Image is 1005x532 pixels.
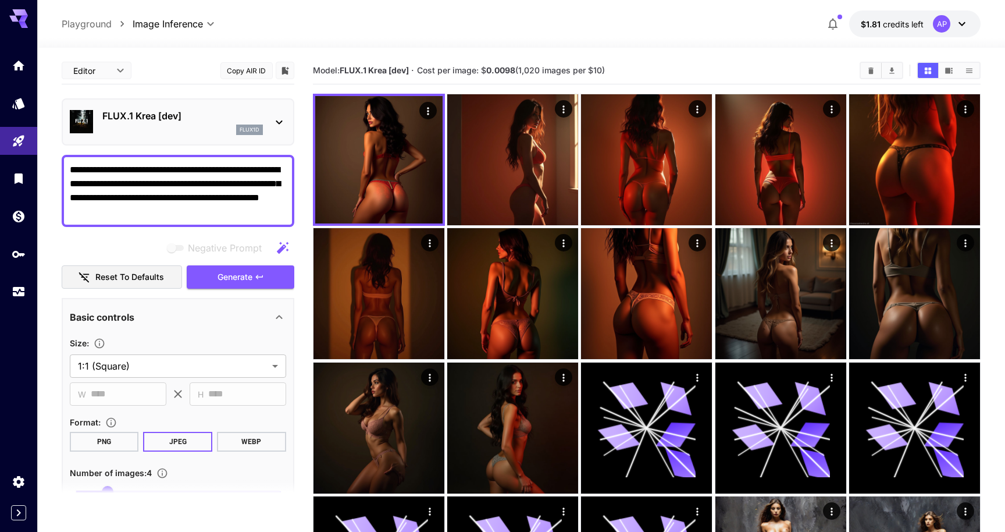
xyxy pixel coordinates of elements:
[315,96,443,224] img: 9k=
[715,94,846,225] img: 9k=
[12,209,26,224] div: Wallet
[849,10,981,37] button: $1.80852AP
[313,65,409,75] span: Model:
[689,100,707,118] div: Actions
[823,502,840,520] div: Actions
[217,432,286,452] button: WEBP
[198,388,204,401] span: H
[860,62,903,79] div: Clear ImagesDownload All
[411,63,414,77] p: ·
[70,417,101,427] span: Format :
[421,234,439,251] div: Actions
[917,62,981,79] div: Show images in grid viewShow images in video viewShow images in list view
[143,432,212,452] button: JPEG
[421,368,439,386] div: Actions
[849,228,980,359] img: 9k=
[89,338,110,349] button: Adjust the dimensions of the generated image by specifying its width and height in pixels, or sel...
[419,102,437,119] div: Actions
[187,265,294,289] button: Generate
[849,94,980,225] img: Z
[12,474,26,489] div: Settings
[240,126,259,134] p: flux1d
[939,63,959,78] button: Show images in video view
[313,363,444,494] img: 9k=
[70,432,139,452] button: PNG
[133,17,203,31] span: Image Inference
[486,65,515,75] b: 0.0098
[62,17,133,31] nav: breadcrumb
[823,100,840,118] div: Actions
[78,388,86,401] span: W
[102,109,263,123] p: FLUX.1 Krea [dev]
[823,234,840,251] div: Actions
[918,63,938,78] button: Show images in grid view
[12,96,26,111] div: Models
[581,94,712,225] img: 9k=
[715,228,846,359] img: 2Q==
[959,63,979,78] button: Show images in list view
[957,368,974,386] div: Actions
[581,228,712,359] img: Z
[78,359,268,373] span: 1:1 (Square)
[152,467,173,479] button: Specify how many images to generate in a single request. Each image generation will be charged se...
[313,228,444,359] img: Z
[12,285,26,299] div: Usage
[447,228,578,359] img: 9k=
[555,502,572,520] div: Actions
[101,417,122,428] button: Choose the file format for the output image.
[165,240,271,255] span: Negative prompts are not compatible with the selected model.
[421,502,439,520] div: Actions
[12,171,26,186] div: Library
[447,94,578,225] img: 9k=
[555,100,572,118] div: Actions
[861,18,924,30] div: $1.80852
[73,65,109,77] span: Editor
[220,62,273,79] button: Copy AIR ID
[933,15,950,33] div: AP
[861,63,881,78] button: Clear Images
[555,368,572,386] div: Actions
[689,502,707,520] div: Actions
[417,65,605,75] span: Cost per image: $ (1,020 images per $10)
[70,303,286,331] div: Basic controls
[957,502,974,520] div: Actions
[861,19,883,29] span: $1.81
[555,234,572,251] div: Actions
[882,63,902,78] button: Download All
[957,234,974,251] div: Actions
[70,310,134,324] p: Basic controls
[12,247,26,261] div: API Keys
[218,270,252,285] span: Generate
[447,363,578,494] img: 9k=
[62,17,112,31] a: Playground
[957,100,974,118] div: Actions
[70,104,286,140] div: FLUX.1 Krea [dev]flux1d
[12,134,26,148] div: Playground
[689,234,707,251] div: Actions
[11,505,26,520] button: Expand sidebar
[12,58,26,73] div: Home
[280,63,290,77] button: Add to library
[340,65,409,75] b: FLUX.1 Krea [dev]
[188,241,262,255] span: Negative Prompt
[62,265,183,289] button: Reset to defaults
[823,368,840,386] div: Actions
[689,368,707,386] div: Actions
[883,19,924,29] span: credits left
[70,468,152,478] span: Number of images : 4
[70,338,89,348] span: Size :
